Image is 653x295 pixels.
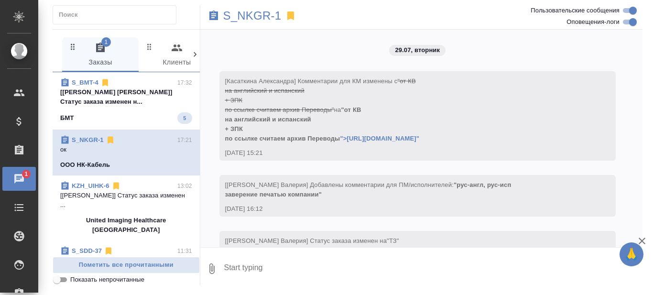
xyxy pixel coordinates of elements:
[531,6,620,15] span: Пользовательские сообщения
[60,113,74,123] p: БМТ
[101,37,111,47] span: 1
[60,216,192,235] p: United Imaging Healthcare [GEOGRAPHIC_DATA]
[177,78,192,87] p: 17:32
[177,135,192,145] p: 17:21
[2,167,36,191] a: 1
[53,257,200,273] button: Пометить все прочитанными
[111,181,121,191] svg: Отписаться
[620,242,643,266] button: 🙏
[70,275,144,284] span: Показать непрочитанные
[59,8,176,22] input: Поиск
[223,11,282,21] a: S_NKGR-1
[225,77,420,142] span: [Касаткина Александра] Комментарии для КМ изменены с на
[100,78,110,87] svg: Отписаться
[60,191,192,210] p: [[PERSON_NAME]] Статус заказа изменен ...
[60,87,192,107] p: [[PERSON_NAME] [PERSON_NAME]] Статус заказа изменен н...
[177,181,192,191] p: 13:02
[72,136,104,143] a: S_NKGR-1
[340,135,419,142] a: ">[URL][DOMAIN_NAME]"
[58,260,195,271] span: Пометить все прочитанными
[68,42,77,51] svg: Зажми и перетащи, чтобы поменять порядок вкладок
[68,42,133,68] span: Заказы
[72,79,98,86] a: S_BMT-4
[225,181,512,198] span: [[PERSON_NAME] Валерия] Добавлены комментарии для ПМ/исполнителей:
[144,42,209,68] span: Клиенты
[19,169,33,179] span: 1
[566,17,620,27] span: Оповещения-логи
[60,145,192,154] p: ок
[53,72,200,130] div: S_BMT-417:32[[PERSON_NAME] [PERSON_NAME]] Статус заказа изменен н...БМТ5
[72,182,109,189] a: KZH_UIHK-6
[106,135,115,145] svg: Отписаться
[145,42,154,51] svg: Зажми и перетащи, чтобы поменять порядок вкладок
[177,113,192,123] span: 5
[60,160,110,170] p: ООО НК-Кабель
[177,246,192,256] p: 11:31
[387,237,399,244] span: "ТЗ"
[72,247,102,254] a: S_SDD-37
[225,204,583,214] div: [DATE] 16:12
[395,45,440,55] p: 29.07, вторник
[623,244,640,264] span: 🙏
[60,256,192,275] p: [[PERSON_NAME] [PERSON_NAME]] Добавлены комментарии д...
[53,130,200,175] div: S_NKGR-117:21окООО НК-Кабель
[225,148,583,158] div: [DATE] 15:21
[225,237,399,244] span: [[PERSON_NAME] Валерия] Статус заказа изменен на
[104,246,113,256] svg: Отписаться
[53,175,200,240] div: KZH_UIHK-613:02[[PERSON_NAME]] Статус заказа изменен ...United Imaging Healthcare [GEOGRAPHIC_DATA]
